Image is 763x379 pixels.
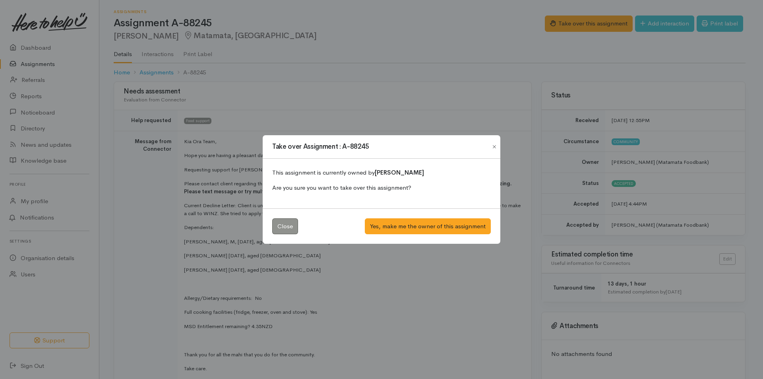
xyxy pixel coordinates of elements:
[375,169,424,176] b: [PERSON_NAME]
[272,168,491,177] p: This assignment is currently owned by
[272,183,491,192] p: Are you sure you want to take over this assignment?
[488,142,501,152] button: Close
[365,218,491,235] button: Yes, make me the owner of this assignment
[272,142,369,152] h1: Take over Assignment : A-88245
[272,218,298,235] button: Close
